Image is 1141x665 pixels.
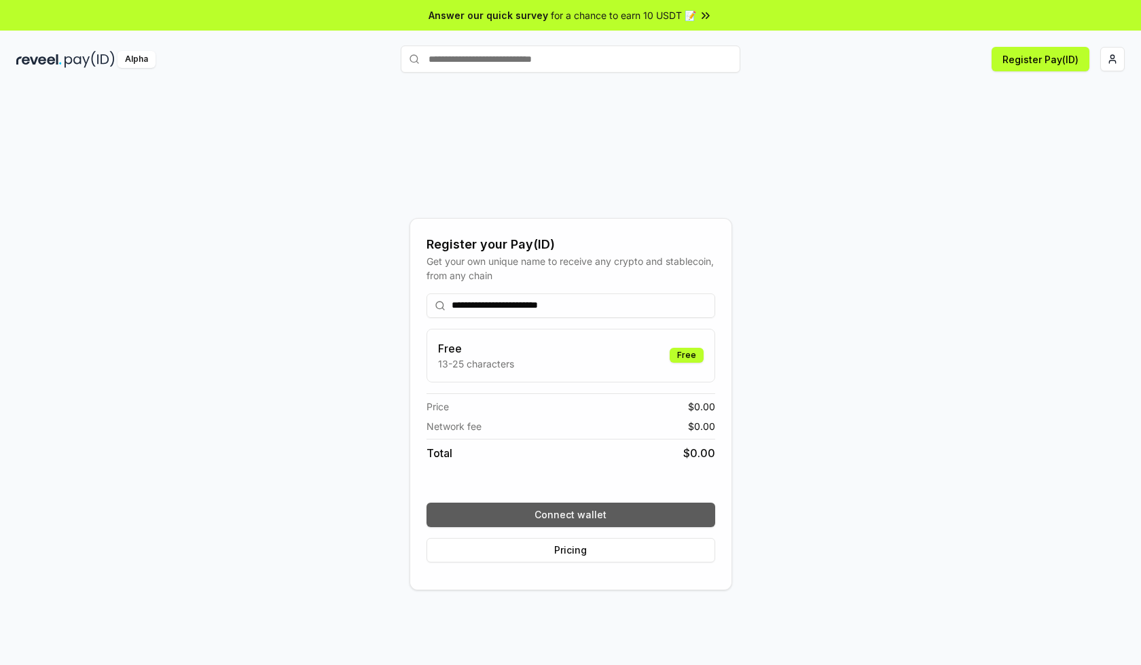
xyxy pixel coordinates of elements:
span: Price [427,399,449,414]
div: Free [670,348,704,363]
button: Register Pay(ID) [992,47,1089,71]
h3: Free [438,340,514,357]
button: Pricing [427,538,715,562]
div: Alpha [117,51,156,68]
span: Answer our quick survey [429,8,548,22]
p: 13-25 characters [438,357,514,371]
img: pay_id [65,51,115,68]
div: Get your own unique name to receive any crypto and stablecoin, from any chain [427,254,715,283]
img: reveel_dark [16,51,62,68]
span: $ 0.00 [683,445,715,461]
span: $ 0.00 [688,399,715,414]
span: Network fee [427,419,482,433]
span: Total [427,445,452,461]
button: Connect wallet [427,503,715,527]
div: Register your Pay(ID) [427,235,715,254]
span: $ 0.00 [688,419,715,433]
span: for a chance to earn 10 USDT 📝 [551,8,696,22]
